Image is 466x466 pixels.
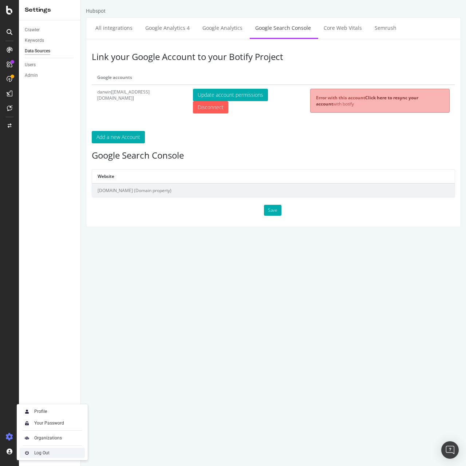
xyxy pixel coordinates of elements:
[5,7,25,15] div: Hubspot
[25,37,75,44] a: Keywords
[11,71,107,84] th: Google accounts
[23,449,31,457] img: prfnF3csMXgAAAABJRU5ErkJggg==
[116,18,167,38] a: Google Analytics
[34,435,62,441] div: Organizations
[25,72,75,79] a: Admin
[34,409,47,414] div: Profile
[183,205,201,216] button: Save
[112,101,147,113] input: Disconnect
[20,406,85,417] a: Profile
[20,433,85,443] a: Organizations
[25,6,75,14] div: Settings
[9,18,57,38] a: All integrations
[25,26,75,34] a: Crawler
[34,420,64,426] div: Your Password
[229,89,369,113] div: with botify
[235,95,337,107] a: Click here to resync your account
[288,18,321,38] a: Semrush
[11,170,374,183] th: Website
[237,18,287,38] a: Core Web Vitals
[25,72,38,79] div: Admin
[11,151,374,160] h3: Google Search Console
[25,26,40,34] div: Crawler
[20,448,85,458] a: Log Out
[11,131,64,143] button: Add a new Account
[235,95,284,101] strong: Error with this account
[59,18,114,38] a: Google Analytics 4
[112,89,187,101] button: Update account permissions
[20,418,85,428] a: Your Password
[25,47,75,55] a: Data Sources
[23,407,31,416] img: Xx2yTbCeVcdxHMdxHOc+8gctb42vCocUYgAAAABJRU5ErkJggg==
[25,37,44,44] div: Keywords
[23,434,31,442] img: AtrBVVRoAgWaAAAAAElFTkSuQmCC
[25,61,75,69] a: Users
[25,61,36,69] div: Users
[169,18,236,38] a: Google Search Console
[11,85,107,124] td: darwin[[EMAIL_ADDRESS][DOMAIN_NAME]]
[11,52,374,61] h3: Link your Google Account to your Botify Project
[11,183,374,197] td: [DOMAIN_NAME] (Domain property)
[25,47,50,55] div: Data Sources
[34,450,50,456] div: Log Out
[441,441,459,459] div: Open Intercom Messenger
[23,419,31,427] img: tUVSALn78D46LlpAY8klYZqgKwTuBm2K29c6p1XQNDCsM0DgKSSoAXXevcAwljcHBINEg0LrUEktgcYYD5sVUphq1JigPmkfB...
